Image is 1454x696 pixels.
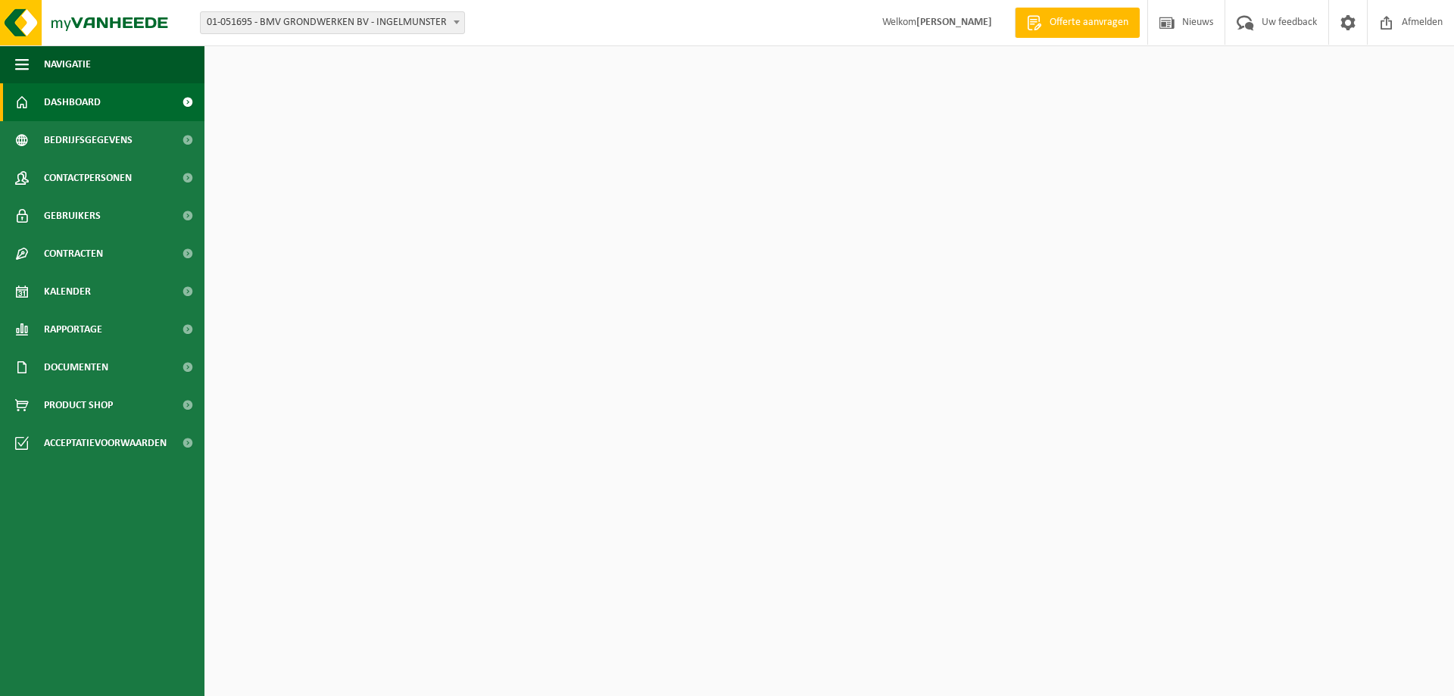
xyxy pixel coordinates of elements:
span: 01-051695 - BMV GRONDWERKEN BV - INGELMUNSTER [200,11,465,34]
span: Bedrijfsgegevens [44,121,133,159]
span: Rapportage [44,311,102,348]
span: 01-051695 - BMV GRONDWERKEN BV - INGELMUNSTER [201,12,464,33]
span: Contactpersonen [44,159,132,197]
span: Offerte aanvragen [1046,15,1132,30]
span: Documenten [44,348,108,386]
strong: [PERSON_NAME] [916,17,992,28]
span: Product Shop [44,386,113,424]
span: Navigatie [44,45,91,83]
span: Kalender [44,273,91,311]
span: Dashboard [44,83,101,121]
a: Offerte aanvragen [1015,8,1140,38]
span: Acceptatievoorwaarden [44,424,167,462]
span: Contracten [44,235,103,273]
span: Gebruikers [44,197,101,235]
